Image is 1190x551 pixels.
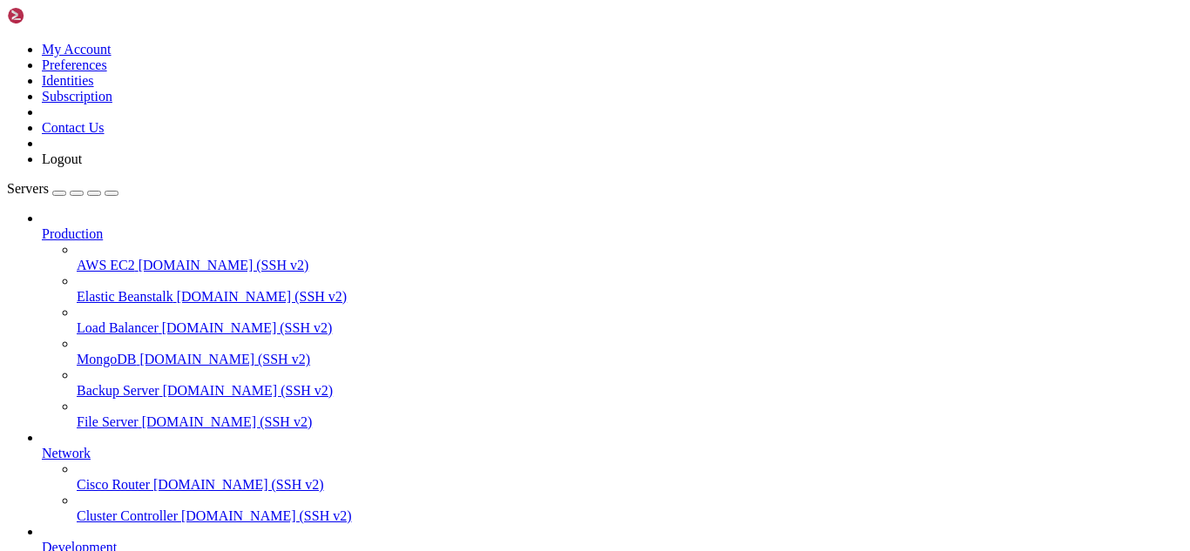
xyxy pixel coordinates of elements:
[77,383,159,398] span: Backup Server
[142,414,313,429] span: [DOMAIN_NAME] (SSH v2)
[7,7,107,24] img: Shellngn
[77,289,173,304] span: Elastic Beanstalk
[77,352,1183,367] a: MongoDB [DOMAIN_NAME] (SSH v2)
[77,258,1183,273] a: AWS EC2 [DOMAIN_NAME] (SSH v2)
[7,181,118,196] a: Servers
[77,273,1183,305] li: Elastic Beanstalk [DOMAIN_NAME] (SSH v2)
[42,151,82,166] a: Logout
[42,120,105,135] a: Contact Us
[139,258,309,272] span: [DOMAIN_NAME] (SSH v2)
[42,446,91,460] span: Network
[77,399,1183,430] li: File Server [DOMAIN_NAME] (SSH v2)
[153,477,324,492] span: [DOMAIN_NAME] (SSH v2)
[177,289,348,304] span: [DOMAIN_NAME] (SSH v2)
[77,414,139,429] span: File Server
[77,352,136,366] span: MongoDB
[42,226,103,241] span: Production
[77,493,1183,524] li: Cluster Controller [DOMAIN_NAME] (SSH v2)
[77,336,1183,367] li: MongoDB [DOMAIN_NAME] (SSH v2)
[42,42,112,57] a: My Account
[139,352,310,366] span: [DOMAIN_NAME] (SSH v2)
[77,508,178,523] span: Cluster Controller
[42,446,1183,461] a: Network
[7,181,49,196] span: Servers
[77,461,1183,493] li: Cisco Router [DOMAIN_NAME] (SSH v2)
[42,211,1183,430] li: Production
[77,242,1183,273] li: AWS EC2 [DOMAIN_NAME] (SSH v2)
[77,320,1183,336] a: Load Balancer [DOMAIN_NAME] (SSH v2)
[42,430,1183,524] li: Network
[42,226,1183,242] a: Production
[77,258,135,272] span: AWS EC2
[77,508,1183,524] a: Cluster Controller [DOMAIN_NAME] (SSH v2)
[42,73,94,88] a: Identities
[77,414,1183,430] a: File Server [DOMAIN_NAME] (SSH v2)
[163,383,334,398] span: [DOMAIN_NAME] (SSH v2)
[42,89,112,104] a: Subscription
[77,477,150,492] span: Cisco Router
[77,477,1183,493] a: Cisco Router [DOMAIN_NAME] (SSH v2)
[181,508,352,523] span: [DOMAIN_NAME] (SSH v2)
[77,383,1183,399] a: Backup Server [DOMAIN_NAME] (SSH v2)
[77,320,159,335] span: Load Balancer
[77,367,1183,399] li: Backup Server [DOMAIN_NAME] (SSH v2)
[77,305,1183,336] li: Load Balancer [DOMAIN_NAME] (SSH v2)
[42,57,107,72] a: Preferences
[77,289,1183,305] a: Elastic Beanstalk [DOMAIN_NAME] (SSH v2)
[162,320,333,335] span: [DOMAIN_NAME] (SSH v2)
